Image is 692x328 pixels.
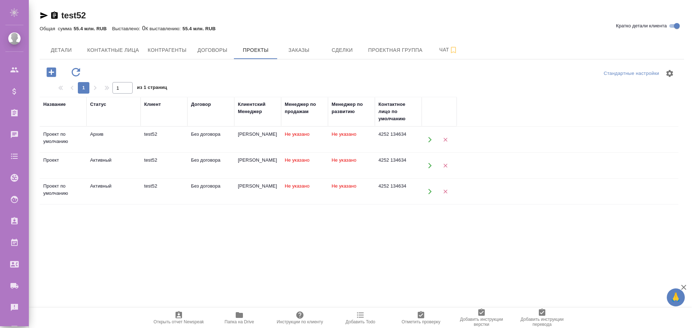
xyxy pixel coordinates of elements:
[66,65,86,80] button: Обновить данные
[148,308,209,328] button: Открыть отчет Newspeak
[512,308,572,328] button: Добавить инструкции перевода
[391,308,451,328] button: Отметить проверку
[325,46,359,55] span: Сделки
[378,131,418,138] div: 4252 134634
[378,101,418,122] div: Контактное лицо по умолчанию
[285,131,310,137] span: Не указано
[431,45,466,54] span: Чат
[191,157,231,164] div: Без договора
[449,46,458,54] svg: Подписаться
[191,131,231,138] div: Без договора
[191,101,211,108] div: Договор
[516,317,568,327] span: Добавить инструкции перевода
[90,157,137,164] div: Активный
[378,183,418,190] div: 4252 134634
[422,184,437,199] button: Открыть
[456,317,507,327] span: Добавить инструкции верстки
[44,46,79,55] span: Детали
[145,26,182,31] p: К выставлению:
[43,157,83,164] div: Проект
[40,24,684,33] div: 0
[270,308,330,328] button: Инструкции по клиенту
[346,319,375,324] span: Добавить Todo
[112,26,142,31] p: Выставлено:
[87,46,139,55] span: Контактные лица
[238,101,278,115] div: Клиентский Менеджер
[144,183,184,190] div: test52
[661,65,678,82] span: Настроить таблицу
[182,26,221,31] p: 55.4 млн. RUB
[144,101,161,108] div: Клиент
[61,10,86,20] a: test52
[238,46,273,55] span: Проекты
[438,132,453,147] button: Удалить
[50,11,59,20] button: Скопировать ссылку
[378,157,418,164] div: 4252 134634
[277,319,323,324] span: Инструкции по клиенту
[209,308,270,328] button: Папка на Drive
[602,68,661,79] div: split button
[43,101,66,108] div: Название
[191,183,231,190] div: Без договора
[332,157,356,163] span: Не указано
[40,11,48,20] button: Скопировать ссылку для ЯМессенджера
[238,157,278,164] div: [PERSON_NAME]
[285,183,310,189] span: Не указано
[238,131,278,138] div: [PERSON_NAME]
[402,319,440,324] span: Отметить проверку
[144,157,184,164] div: test52
[74,26,112,31] p: 55.4 млн. RUB
[368,46,422,55] span: Проектная группа
[41,65,61,80] button: Добавить проект
[144,131,184,138] div: test52
[332,131,356,137] span: Не указано
[90,101,106,108] div: Статус
[43,131,83,145] div: Проект по умолчанию
[154,319,204,324] span: Открыть отчет Newspeak
[43,183,83,197] div: Проект по умолчанию
[40,26,74,31] p: Общая сумма
[330,308,391,328] button: Добавить Todo
[137,83,167,94] span: из 1 страниц
[670,290,682,305] span: 🙏
[225,319,254,324] span: Папка на Drive
[422,132,437,147] button: Открыть
[438,158,453,173] button: Удалить
[451,308,512,328] button: Добавить инструкции верстки
[616,22,667,30] span: Кратко детали клиента
[90,183,137,190] div: Активный
[281,46,316,55] span: Заказы
[667,288,685,306] button: 🙏
[90,131,137,138] div: Архив
[285,157,310,163] span: Не указано
[438,184,453,199] button: Удалить
[195,46,230,55] span: Договоры
[422,158,437,173] button: Открыть
[148,46,187,55] span: Контрагенты
[332,183,356,189] span: Не указано
[332,101,371,115] div: Менеджер по развитию
[238,183,278,190] div: [PERSON_NAME]
[285,101,324,115] div: Менеджер по продажам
